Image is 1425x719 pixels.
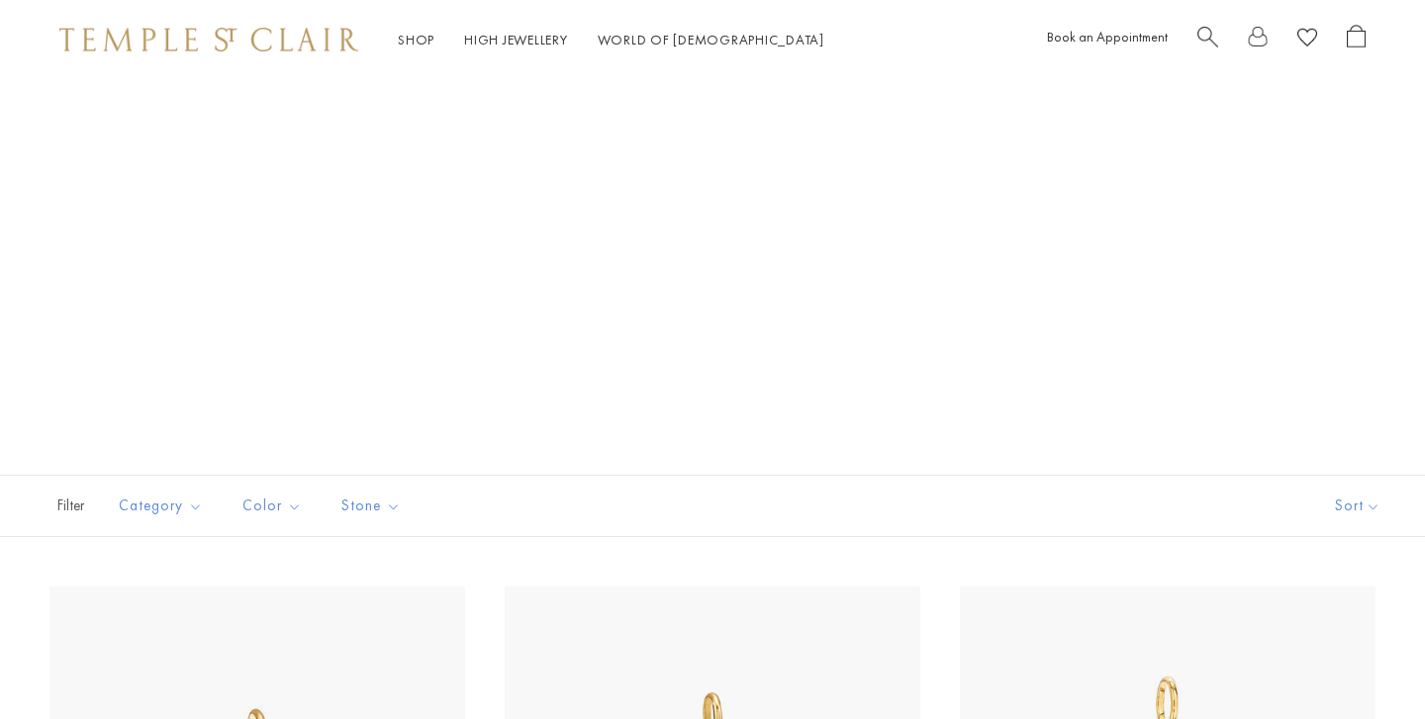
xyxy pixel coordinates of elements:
nav: Main navigation [398,28,824,52]
a: Book an Appointment [1047,28,1168,45]
a: View Wishlist [1297,25,1317,55]
span: Category [109,494,218,518]
button: Color [228,484,317,528]
a: Open Shopping Bag [1347,25,1366,55]
a: ShopShop [398,31,434,48]
a: High JewelleryHigh Jewellery [464,31,568,48]
span: Stone [332,494,416,518]
img: Temple St. Clair [59,28,358,51]
button: Category [104,484,218,528]
button: Show sort by [1290,476,1425,536]
span: Color [233,494,317,518]
a: Search [1197,25,1218,55]
a: World of [DEMOGRAPHIC_DATA]World of [DEMOGRAPHIC_DATA] [598,31,824,48]
button: Stone [327,484,416,528]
